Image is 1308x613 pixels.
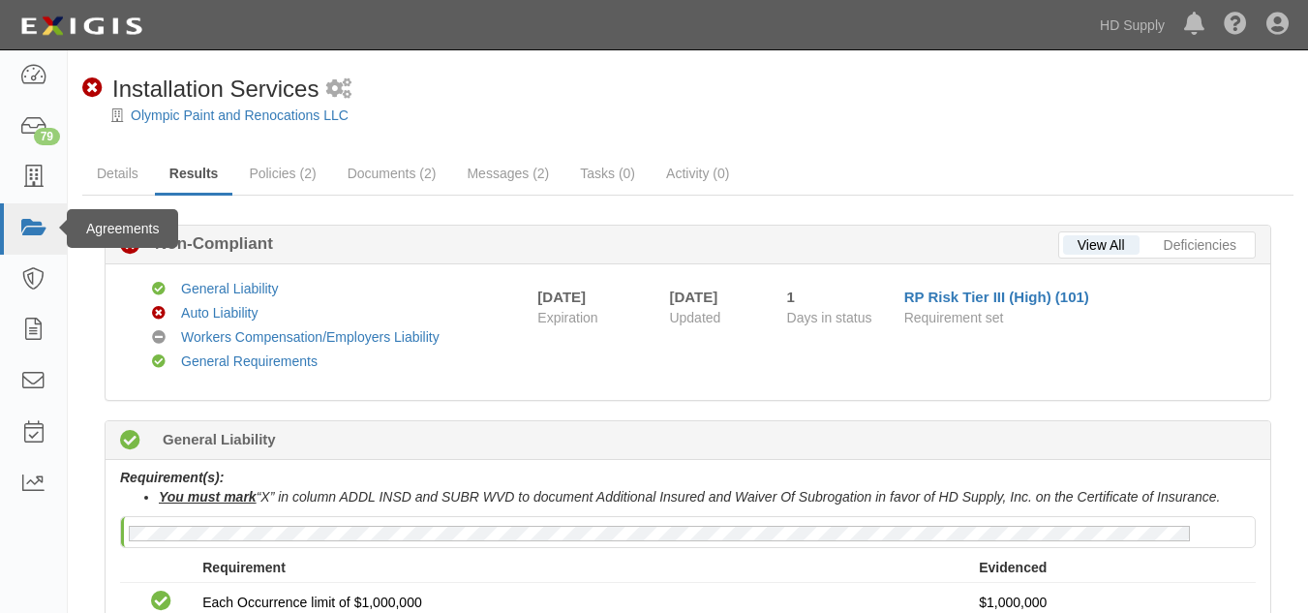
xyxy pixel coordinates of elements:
[1224,14,1247,37] i: Help Center - Complianz
[131,107,349,123] a: Olympic Paint and Renocations LLC
[326,79,351,100] i: 2 scheduled workflows
[67,209,178,248] div: Agreements
[15,9,148,44] img: logo-5460c22ac91f19d4615b14bd174203de0afe785f0fc80cf4dbbc73dc1793850b.png
[152,355,166,369] i: Compliant
[120,235,140,256] i: Non-Compliant
[181,353,318,369] a: General Requirements
[652,154,744,193] a: Activity (0)
[159,489,257,505] u: You must mark
[155,154,233,196] a: Results
[152,331,166,345] i: No Coverage
[537,308,654,327] span: Expiration
[669,310,720,325] span: Updated
[979,560,1047,575] strong: Evidenced
[159,489,1220,505] i: “X” in column ADDL INSD and SUBR WVD to document Additional Insured and Waiver Of Subrogation in ...
[112,76,319,102] span: Installation Services
[669,287,757,307] div: [DATE]
[181,281,278,296] a: General Liability
[152,307,166,321] i: Non-Compliant
[140,232,273,256] b: Non-Compliant
[904,289,1089,305] a: RP Risk Tier III (High) (101)
[152,283,166,296] i: Compliant
[82,78,103,99] i: Non-Compliant
[34,128,60,145] div: 79
[202,560,286,575] strong: Requirement
[120,470,224,485] b: Requirement(s):
[82,73,319,106] div: Installation Services
[1149,235,1251,255] a: Deficiencies
[537,287,586,307] div: [DATE]
[151,592,171,612] i: Compliant
[181,329,440,345] a: Workers Compensation/Employers Liability
[120,431,140,451] i: Compliant 1 day (since 10/08/2025)
[904,310,1004,325] span: Requirement set
[452,154,563,193] a: Messages (2)
[1090,6,1174,45] a: HD Supply
[181,305,258,321] a: Auto Liability
[82,154,153,193] a: Details
[1063,235,1140,255] a: View All
[163,429,276,449] b: General Liability
[979,593,1241,612] p: $1,000,000
[333,154,451,193] a: Documents (2)
[202,595,421,610] span: Each Occurrence limit of $1,000,000
[565,154,650,193] a: Tasks (0)
[787,287,890,307] div: Since 10/08/2025
[234,154,330,193] a: Policies (2)
[787,310,872,325] span: Days in status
